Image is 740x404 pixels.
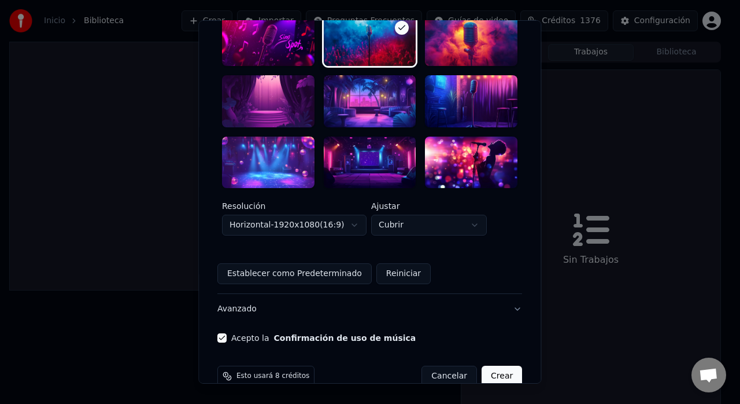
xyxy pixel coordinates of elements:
[236,372,309,381] span: Esto usará 8 créditos
[371,202,487,210] label: Ajustar
[274,334,416,342] button: Acepto la
[217,263,372,284] button: Establecer como Predeterminado
[422,366,478,387] button: Cancelar
[222,202,367,210] label: Resolución
[231,334,416,342] label: Acepto la
[217,294,522,324] button: Avanzado
[376,263,431,284] button: Reiniciar
[482,366,522,387] button: Crear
